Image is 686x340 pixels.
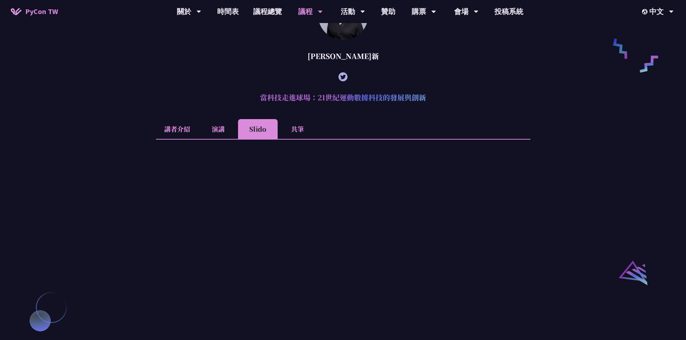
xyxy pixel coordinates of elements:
[4,3,65,21] a: PyCon TW
[198,119,238,139] li: 演講
[25,6,58,17] span: PyCon TW
[278,119,317,139] li: 共筆
[156,45,530,67] div: [PERSON_NAME]新
[642,9,649,14] img: Locale Icon
[238,119,278,139] li: Slido
[156,119,198,139] li: 講者介紹
[156,87,530,108] h2: 當科技走進球場：21世紀運動數據科技的發展與創新
[11,8,22,15] img: Home icon of PyCon TW 2025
